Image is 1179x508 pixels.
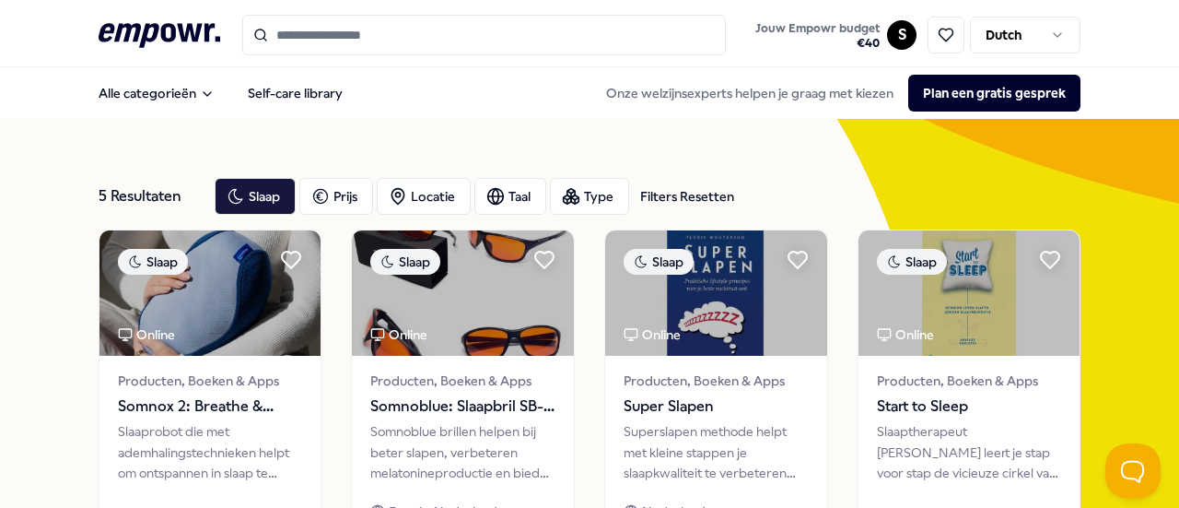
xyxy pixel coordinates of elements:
[352,230,574,356] img: package image
[370,325,427,345] div: Online
[755,21,880,36] span: Jouw Empowr budget
[624,325,681,345] div: Online
[877,421,1062,483] div: Slaaptherapeut [PERSON_NAME] leert je stap voor stap de vicieuze cirkel van slapeloosheid te door...
[877,325,934,345] div: Online
[118,249,188,275] div: Slaap
[591,75,1080,112] div: Onze welzijnsexperts helpen je graag met kiezen
[624,371,809,391] span: Producten, Boeken & Apps
[640,186,734,207] div: Filters Resetten
[118,421,303,483] div: Slaaprobot die met ademhalingstechnieken helpt om ontspannen in slaap te vallen en verfrist wakke...
[550,178,629,215] button: Type
[624,395,809,419] span: Super Slapen
[474,178,546,215] button: Taal
[624,249,694,275] div: Slaap
[215,178,296,215] button: Slaap
[370,371,555,391] span: Producten, Boeken & Apps
[752,18,883,54] button: Jouw Empowr budget€40
[118,371,303,391] span: Producten, Boeken & Apps
[299,178,373,215] button: Prijs
[908,75,1080,112] button: Plan een gratis gesprek
[84,75,229,112] button: Alle categorieën
[84,75,357,112] nav: Main
[1105,443,1161,499] iframe: Help Scout Beacon - Open
[877,395,1062,419] span: Start to Sleep
[887,20,916,50] button: S
[605,230,827,356] img: package image
[118,325,175,345] div: Online
[858,230,1080,356] img: package image
[624,421,809,483] div: Superslapen methode helpt met kleine stappen je slaapkwaliteit te verbeteren voor betere prestaties.
[755,36,880,51] span: € 40
[748,16,887,54] a: Jouw Empowr budget€40
[242,15,727,55] input: Search for products, categories or subcategories
[118,395,303,419] span: Somnox 2: Breathe & Sleep Robot
[377,178,471,215] button: Locatie
[370,249,440,275] div: Slaap
[877,249,947,275] div: Slaap
[99,178,200,215] div: 5 Resultaten
[877,371,1062,391] span: Producten, Boeken & Apps
[99,230,321,356] img: package image
[370,395,555,419] span: Somnoblue: Slaapbril SB-3 Plus
[233,75,357,112] a: Self-care library
[370,421,555,483] div: Somnoblue brillen helpen bij beter slapen, verbeteren melatonineproductie en bieden rust aan [MED...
